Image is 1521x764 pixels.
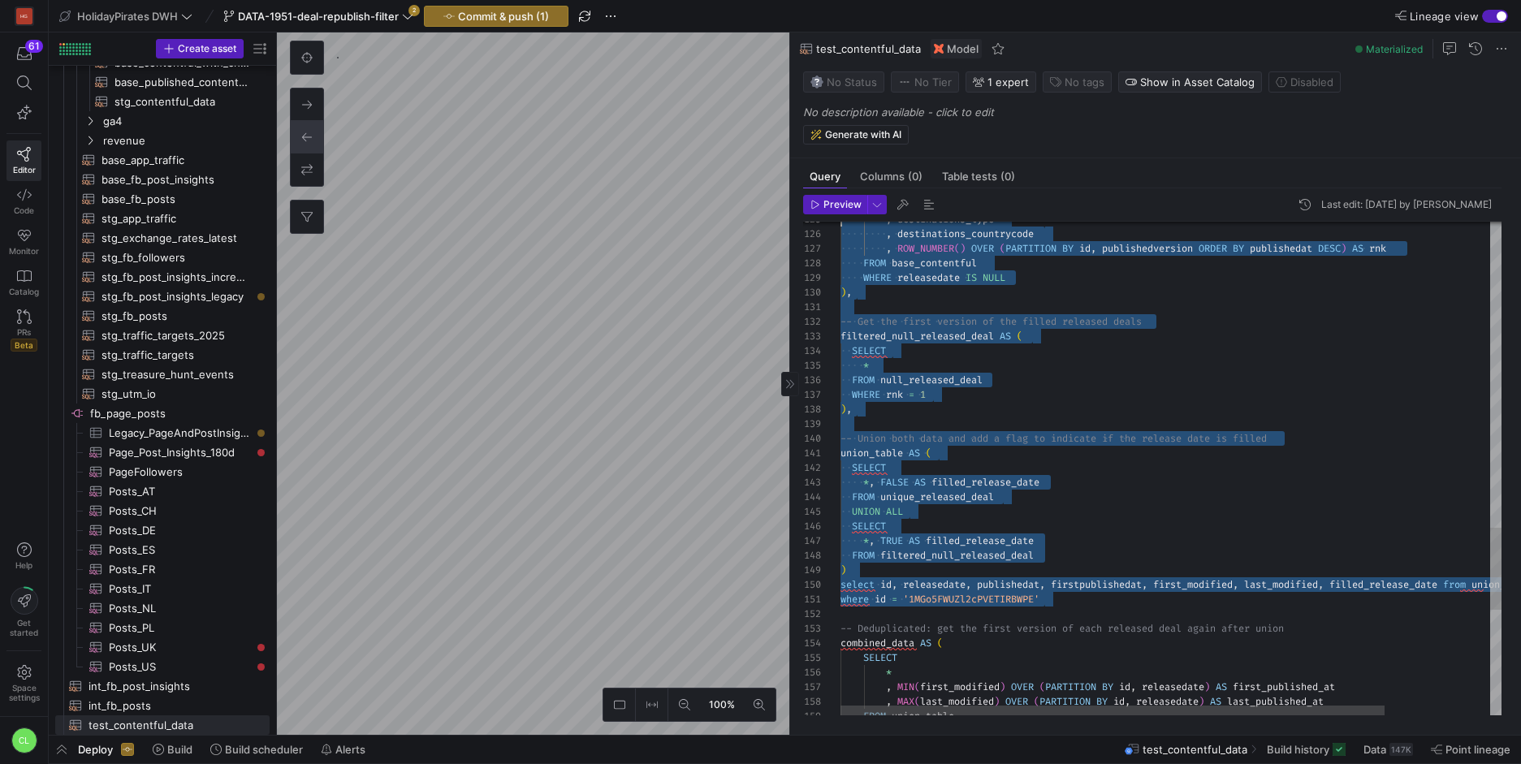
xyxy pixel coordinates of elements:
button: Build [145,736,200,763]
div: 146 [803,519,821,533]
span: ( [1000,242,1005,255]
div: 147K [1389,743,1413,756]
div: Press SPACE to select this row. [55,189,270,209]
span: id [875,593,886,606]
span: , [869,476,875,489]
button: DATA-1951-deal-republish-filter [219,6,417,27]
span: , [1142,578,1147,591]
button: No tierNo Tier [891,71,959,93]
span: base_contentful [892,257,977,270]
span: = [909,388,914,401]
div: 156 [803,665,821,680]
div: Last edit: [DATE] by [PERSON_NAME] [1321,199,1492,210]
span: stg_contentful_data​​​​​​​​​​ [115,93,251,111]
div: 138 [803,402,821,417]
div: 136 [803,373,821,387]
div: 155 [803,650,821,665]
span: Space settings [9,683,40,702]
span: Code [14,205,34,215]
span: PRs [17,327,31,337]
span: ) [1000,680,1005,693]
span: AS [914,476,926,489]
button: Build history [1260,736,1353,763]
div: 152 [803,606,821,621]
span: ) [840,403,846,416]
button: No statusNo Status [803,71,884,93]
div: 130 [803,285,821,300]
span: Posts_FR​​​​​​​​​ [109,560,251,579]
div: Press SPACE to select this row. [55,326,270,345]
div: 144 [803,490,821,504]
div: 127 [803,241,821,256]
span: , [886,680,892,693]
span: stg_fb_followers​​​​​​​​​​ [102,248,251,267]
span: IS [966,271,977,284]
div: Press SPACE to select this row. [55,209,270,228]
span: , [846,403,852,416]
div: Press SPACE to select this row. [55,676,270,696]
span: last_modified [1244,578,1318,591]
a: fb_page_posts​​​​​​​​ [55,404,270,423]
a: base_published_contentful​​​​​​​​​​ [55,72,270,92]
span: id [1079,242,1091,255]
a: Legacy_PageAndPostInsights​​​​​​​​​ [55,423,270,442]
div: Press SPACE to select this row. [55,715,270,735]
span: Posts_CH​​​​​​​​​ [109,502,251,520]
span: first_modified [920,680,1000,693]
span: publishedversion [1102,242,1193,255]
span: UNION [852,505,880,518]
span: Catalog [9,287,39,296]
a: int_fb_posts​​​​​​​​​​ [55,696,270,715]
span: ga4 [103,112,267,131]
span: where [840,593,869,606]
button: CL [6,723,41,758]
span: Editor [13,165,36,175]
span: combined_data [840,637,914,650]
span: NULL [983,271,1005,284]
a: Page_Post_Insights_180d​​​​​​​​​ [55,442,270,462]
span: publishedat [1250,242,1312,255]
span: , [966,578,971,591]
img: No status [810,76,823,88]
div: CL [11,727,37,753]
div: Press SPACE to select this row. [55,520,270,540]
span: first_modified [1153,578,1233,591]
span: No tags [1065,76,1104,88]
span: No Status [810,76,877,88]
span: Page_Post_Insights_180d​​​​​​​​​ [109,443,251,462]
button: Alerts [313,736,373,763]
span: '1MGo5FWUZl2cPVETIRBWPE' [903,593,1039,606]
span: , [846,286,852,299]
div: Press SPACE to select this row. [55,287,270,306]
div: 129 [803,270,821,285]
span: DATA-1951-deal-republish-filter [238,10,399,23]
div: HG [16,8,32,24]
div: Press SPACE to select this row. [55,345,270,365]
span: , [1039,578,1045,591]
div: Press SPACE to select this row. [55,579,270,598]
div: 133 [803,329,821,343]
div: Press SPACE to select this row. [55,423,270,442]
a: stg_treasure_hunt_events​​​​​​​​​​ [55,365,270,384]
a: stg_fb_followers​​​​​​​​​​ [55,248,270,267]
div: 143 [803,475,821,490]
span: AS [1000,330,1011,343]
div: 154 [803,636,821,650]
a: stg_traffic_targets_2025​​​​​​​​​​ [55,326,270,345]
div: 135 [803,358,821,373]
div: 140 [803,431,821,446]
span: int_fb_posts​​​​​​​​​​ [89,697,251,715]
span: OVER [971,242,994,255]
a: int_fb_post_insights​​​​​​​​​​ [55,676,270,696]
div: Press SPACE to select this row. [55,92,270,111]
span: fb_page_posts​​​​​​​​ [90,404,267,423]
button: Data147K [1356,736,1420,763]
span: base_fb_posts​​​​​​​​​​ [102,190,251,209]
span: stg_exchange_rates_latest​​​​​​​​​​ [102,229,251,248]
a: Code [6,181,41,222]
span: Columns [860,171,923,182]
span: test_contentful_data [816,42,921,55]
a: Posts_NL​​​​​​​​​ [55,598,270,618]
span: he release date is filled [1125,432,1267,445]
span: filled_release_date [1329,578,1437,591]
